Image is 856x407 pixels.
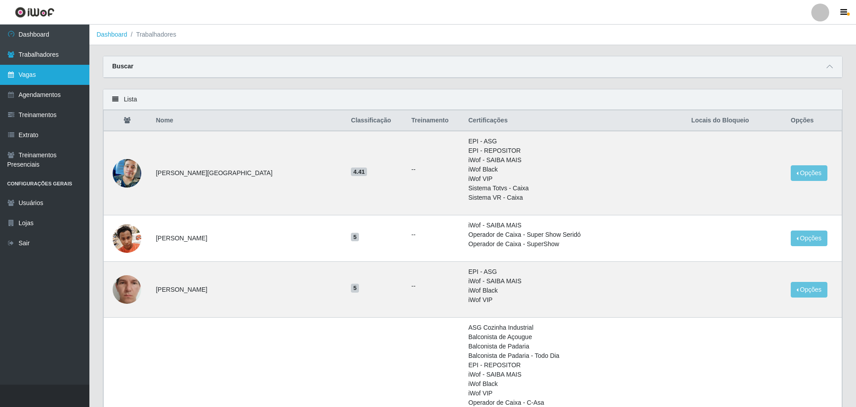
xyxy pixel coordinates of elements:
li: iWof Black [468,165,681,174]
img: 1745957511046.jpeg [113,148,141,199]
button: Opções [791,165,827,181]
li: Balconista de Açougue [468,332,681,342]
th: Opções [785,110,842,131]
li: Sistema Totvs - Caixa [468,184,681,193]
span: 5 [351,284,359,293]
li: iWof Black [468,379,681,389]
img: CoreUI Logo [15,7,55,18]
li: iWof - SAIBA MAIS [468,221,681,230]
ul: -- [411,165,458,174]
li: EPI - REPOSITOR [468,361,681,370]
th: Nome [151,110,346,131]
img: 1741739537666.jpeg [113,258,141,321]
ul: -- [411,230,458,239]
li: Trabalhadores [127,30,177,39]
strong: Buscar [112,63,133,70]
li: iWof VIP [468,389,681,398]
img: 1703261513670.jpeg [113,219,141,257]
li: iWof - SAIBA MAIS [468,277,681,286]
li: EPI - REPOSITOR [468,146,681,155]
li: iWof - SAIBA MAIS [468,155,681,165]
th: Locais do Bloqueio [686,110,786,131]
li: Operador de Caixa - Super Show Seridó [468,230,681,239]
li: Balconista de Padaria - Todo Dia [468,351,681,361]
a: Dashboard [97,31,127,38]
td: [PERSON_NAME] [151,215,346,262]
li: iWof - SAIBA MAIS [468,370,681,379]
nav: breadcrumb [89,25,856,45]
th: Treinamento [406,110,463,131]
li: Sistema VR - Caixa [468,193,681,202]
li: iWof Black [468,286,681,295]
span: 5 [351,233,359,242]
li: iWof VIP [468,174,681,184]
div: Lista [103,89,842,110]
li: EPI - ASG [468,267,681,277]
li: EPI - ASG [468,137,681,146]
th: Certificações [463,110,686,131]
ul: -- [411,281,458,291]
li: ASG Cozinha Industrial [468,323,681,332]
span: 4.41 [351,168,367,176]
button: Opções [791,231,827,246]
td: [PERSON_NAME] [151,262,346,318]
th: Classificação [346,110,406,131]
li: iWof VIP [468,295,681,305]
button: Opções [791,282,827,298]
li: Balconista de Padaria [468,342,681,351]
td: [PERSON_NAME][GEOGRAPHIC_DATA] [151,131,346,215]
li: Operador de Caixa - SuperShow [468,239,681,249]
